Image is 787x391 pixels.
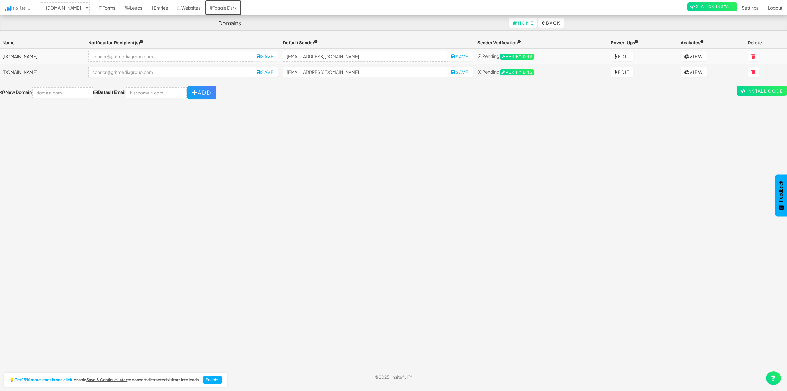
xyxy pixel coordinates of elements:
a: View [681,67,707,77]
a: Edit [611,67,633,77]
a: Verify DNS [500,53,534,59]
button: Back [538,18,564,28]
strong: Get 15% more leads in one click: [14,378,74,382]
h2: 💡 enable to convert distracted visitors into leads [10,378,199,382]
button: Enable! [203,376,222,384]
input: hi@example.com [283,51,448,62]
input: domain.com [32,87,93,98]
th: Delete [745,37,787,48]
h4: Domains [218,20,241,26]
a: Save & Continue Later [86,378,127,382]
a: Install Code [737,86,787,96]
span: Power-Ups [611,40,638,45]
a: 2-Click Install [687,2,737,11]
button: Save [448,67,473,77]
span: Analytics [681,40,704,45]
a: Home [509,18,537,28]
span: Notification Recipient(s) [88,40,143,45]
img: icon.png [5,6,11,11]
input: hi@example.com [283,67,448,77]
span: Default Sender [283,40,318,45]
u: Save & Continue Later [86,377,127,382]
input: connor@gritmediagroup.com [88,51,253,62]
span: ⦿ Pending [477,53,499,59]
button: Feedback - Show survey [775,174,787,216]
button: Save [253,51,278,61]
a: Edit [611,51,633,61]
input: hi@domain.com [126,87,187,98]
span: Sender Verification [477,40,521,45]
span: Verify DNS [500,54,534,60]
span: ⦿ Pending [477,69,499,74]
span: Verify DNS [500,69,534,75]
a: Verify DNS [500,69,534,74]
input: connor@gritmediagroup.com [88,67,253,77]
label: Default Email [93,89,125,95]
span: Feedback [778,181,784,202]
button: Add [187,86,216,99]
button: Save [448,51,473,61]
a: View [681,51,707,61]
button: Save [253,67,278,77]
